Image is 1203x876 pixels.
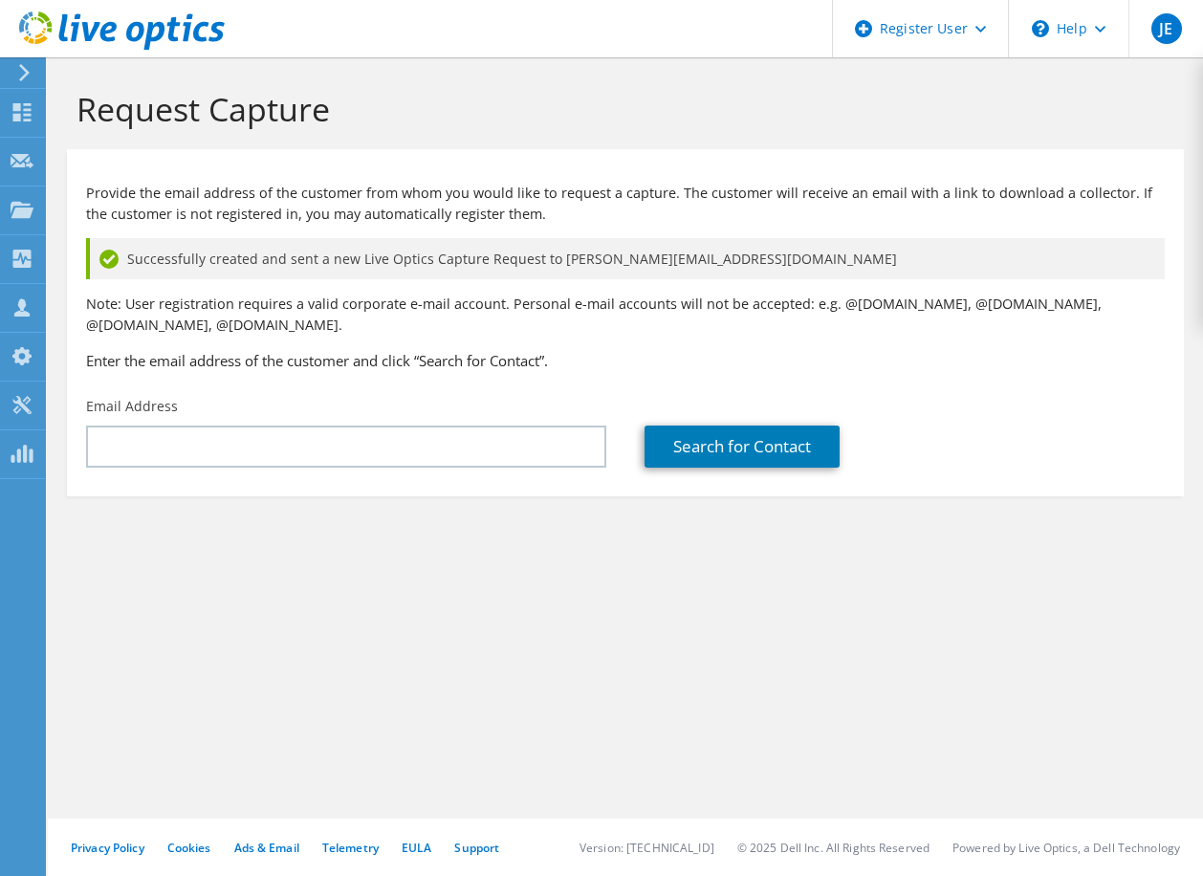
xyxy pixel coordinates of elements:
a: Support [454,840,499,856]
p: Provide the email address of the customer from whom you would like to request a capture. The cust... [86,183,1165,225]
span: JE [1151,13,1182,44]
p: Note: User registration requires a valid corporate e-mail account. Personal e-mail accounts will ... [86,294,1165,336]
a: Search for Contact [645,426,840,468]
a: Ads & Email [234,840,299,856]
a: Privacy Policy [71,840,144,856]
li: Powered by Live Optics, a Dell Technology [952,840,1180,856]
h3: Enter the email address of the customer and click “Search for Contact”. [86,350,1165,371]
li: © 2025 Dell Inc. All Rights Reserved [737,840,930,856]
label: Email Address [86,397,178,416]
svg: \n [1032,20,1049,37]
h1: Request Capture [77,89,1165,129]
a: EULA [402,840,431,856]
li: Version: [TECHNICAL_ID] [580,840,714,856]
span: Successfully created and sent a new Live Optics Capture Request to [PERSON_NAME][EMAIL_ADDRESS][D... [127,249,897,270]
a: Telemetry [322,840,379,856]
a: Cookies [167,840,211,856]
